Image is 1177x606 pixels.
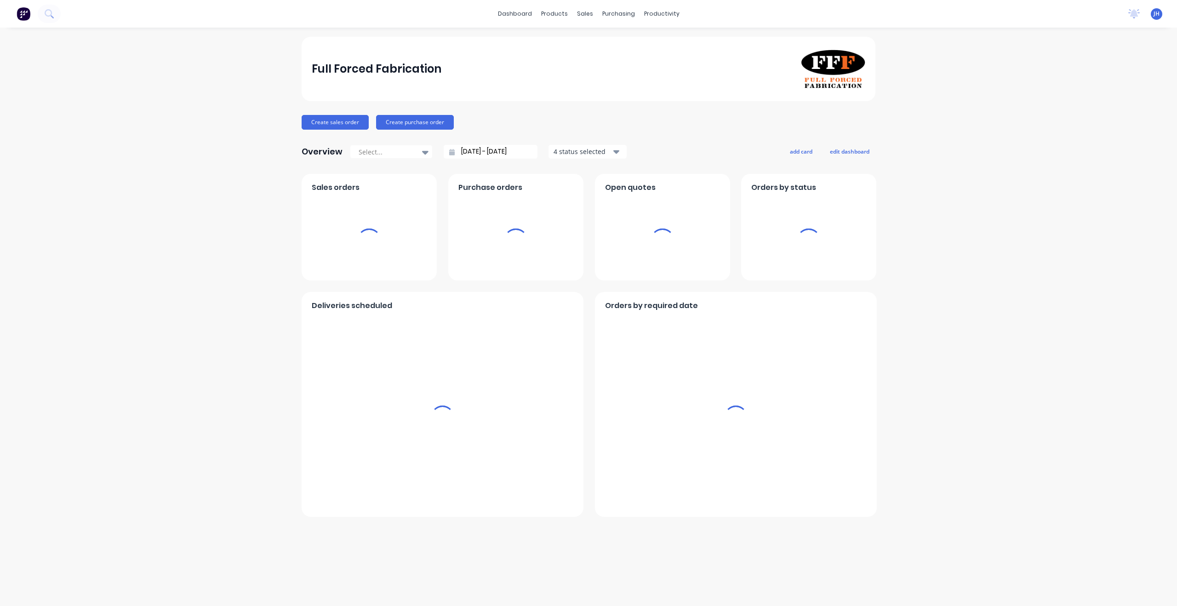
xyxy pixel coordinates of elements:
[312,300,392,311] span: Deliveries scheduled
[17,7,30,21] img: Factory
[1154,10,1160,18] span: JH
[302,115,369,130] button: Create sales order
[605,300,698,311] span: Orders by required date
[784,145,818,157] button: add card
[598,7,640,21] div: purchasing
[312,60,441,78] div: Full Forced Fabrication
[312,182,360,193] span: Sales orders
[640,7,684,21] div: productivity
[824,145,875,157] button: edit dashboard
[493,7,537,21] a: dashboard
[605,182,656,193] span: Open quotes
[302,143,343,161] div: Overview
[801,49,865,89] img: Full Forced Fabrication
[458,182,522,193] span: Purchase orders
[554,147,611,156] div: 4 status selected
[376,115,454,130] button: Create purchase order
[751,182,816,193] span: Orders by status
[537,7,572,21] div: products
[572,7,598,21] div: sales
[549,145,627,159] button: 4 status selected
